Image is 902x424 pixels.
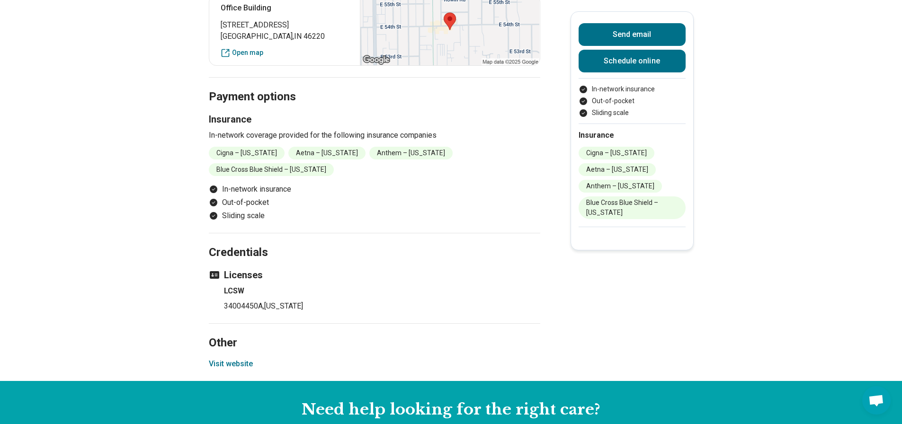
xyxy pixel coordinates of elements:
[579,84,686,94] li: In-network insurance
[209,113,540,126] h3: Insurance
[209,358,253,370] button: Visit website
[209,268,540,282] h3: Licenses
[579,50,686,72] a: Schedule online
[224,300,540,312] p: 34004450A
[209,163,334,176] li: Blue Cross Blue Shield – [US_STATE]
[224,285,540,297] h4: LCSW
[579,23,686,46] button: Send email
[221,31,349,42] span: [GEOGRAPHIC_DATA] , IN 46220
[209,210,540,221] li: Sliding scale
[221,48,349,58] a: Open map
[209,184,540,221] ul: Payment options
[579,163,656,176] li: Aetna – [US_STATE]
[579,108,686,118] li: Sliding scale
[263,301,303,310] span: , [US_STATE]
[209,184,540,195] li: In-network insurance
[209,222,540,261] h2: Credentials
[8,400,894,420] h2: Need help looking for the right care?
[209,147,285,159] li: Cigna – [US_STATE]
[221,19,349,31] span: [STREET_ADDRESS]
[209,66,540,105] h2: Payment options
[221,2,349,14] p: Office Building
[209,130,540,141] p: In-network coverage provided for the following insurance companies
[288,147,366,159] li: Aetna – [US_STATE]
[862,386,891,415] div: Open chat
[579,84,686,118] ul: Payment options
[579,96,686,106] li: Out-of-pocket
[209,312,540,351] h2: Other
[579,180,662,193] li: Anthem – [US_STATE]
[209,197,540,208] li: Out-of-pocket
[579,147,654,159] li: Cigna – [US_STATE]
[579,130,686,141] h2: Insurance
[579,196,686,219] li: Blue Cross Blue Shield – [US_STATE]
[369,147,453,159] li: Anthem – [US_STATE]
